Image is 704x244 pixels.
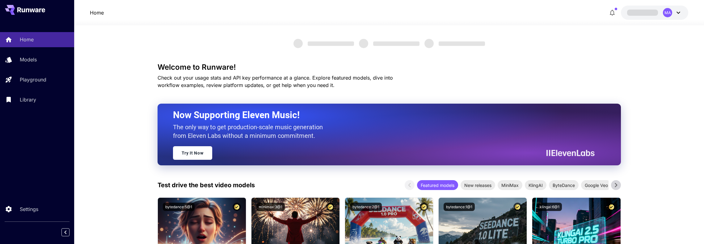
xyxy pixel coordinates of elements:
h2: Now Supporting Eleven Music! [173,109,590,121]
span: Check out your usage stats and API key performance at a glance. Explore featured models, dive int... [158,75,393,88]
span: New releases [461,182,495,188]
span: KlingAI [525,182,546,188]
div: Google Veo [581,180,612,190]
div: Featured models [417,180,458,190]
span: ByteDance [549,182,579,188]
button: minimax:3@1 [256,203,285,211]
button: MA [621,6,688,20]
button: Certified Model – Vetted for best performance and includes a commercial license. [513,203,522,211]
button: Certified Model – Vetted for best performance and includes a commercial license. [233,203,241,211]
span: Google Veo [581,182,612,188]
button: Certified Model – Vetted for best performance and includes a commercial license. [420,203,428,211]
div: Collapse sidebar [66,227,74,238]
button: Certified Model – Vetted for best performance and includes a commercial license. [326,203,335,211]
p: Settings [20,205,38,213]
a: Try It Now [173,146,212,160]
button: bytedance:5@1 [163,203,195,211]
button: Certified Model – Vetted for best performance and includes a commercial license. [607,203,616,211]
a: Home [90,9,104,16]
span: MiniMax [498,182,522,188]
button: bytedance:1@1 [444,203,475,211]
h3: Welcome to Runware! [158,63,621,72]
span: Featured models [417,182,458,188]
p: Test drive the best video models [158,180,255,190]
button: Collapse sidebar [61,228,70,236]
div: New releases [461,180,495,190]
p: Home [20,36,34,43]
nav: breadcrumb [90,9,104,16]
div: ByteDance [549,180,579,190]
div: KlingAI [525,180,546,190]
p: Models [20,56,37,63]
p: Playground [20,76,46,83]
p: The only way to get production-scale music generation from Eleven Labs without a minimum commitment. [173,123,327,140]
button: klingai:6@1 [537,203,562,211]
div: MiniMax [498,180,522,190]
p: Library [20,96,36,103]
button: bytedance:2@1 [350,203,382,211]
div: MA [663,8,672,17]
